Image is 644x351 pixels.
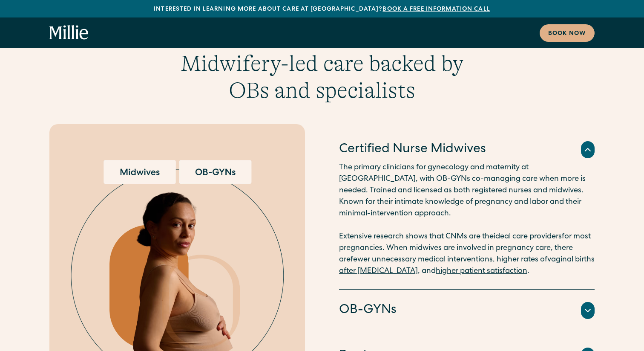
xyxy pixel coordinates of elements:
a: higher patient satisfaction [436,267,527,275]
h3: Midwifery-led care backed by OBs and specialists [158,50,486,104]
a: Book a free information call [382,6,490,12]
a: fewer unnecessary medical interventions [351,256,493,264]
a: ideal care providers [494,233,562,241]
a: Book now [540,24,595,42]
h4: Certified Nurse Midwives [339,141,486,159]
p: The primary clinicians for gynecology and maternity at [GEOGRAPHIC_DATA], with OB-GYNs co-managin... [339,162,595,277]
div: Book now [548,29,586,38]
a: home [49,25,89,41]
h4: OB-GYNs [339,302,397,319]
